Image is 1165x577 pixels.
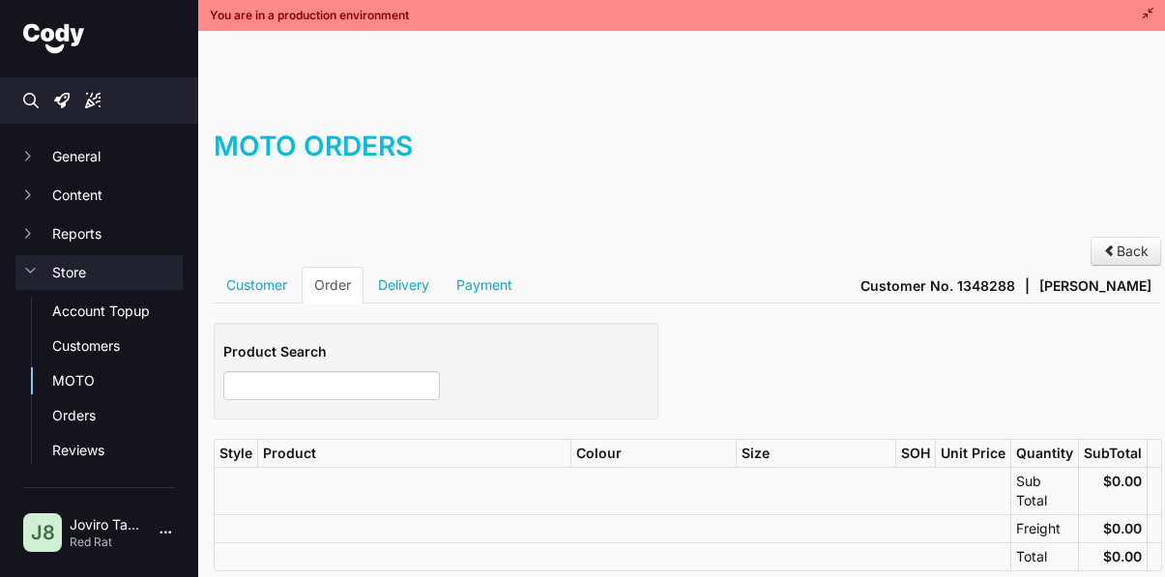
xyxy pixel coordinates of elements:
th: SOH [895,440,935,467]
a: Customer [214,267,300,303]
th: Product [257,440,570,467]
th: Unit Price [935,440,1010,467]
button: Reports [15,216,183,251]
button: Content [15,178,183,213]
h5: Product Search [223,342,649,361]
button: General [15,139,183,174]
p: Joviro Tabia | 8434 [70,515,144,534]
a: Account Topup [52,302,183,321]
strong: $0.00 [1103,473,1142,489]
span: Customer No. 1348288 [860,276,1015,296]
th: SubTotal [1078,440,1147,467]
a: Orders [52,406,183,425]
a: Order [302,267,364,303]
span: | [1025,276,1030,296]
a: MOTO [52,371,183,390]
td: Freight [1010,514,1078,542]
strong: $0.00 [1103,548,1142,564]
p: Red Rat [70,534,144,550]
th: Size [736,440,895,467]
span: You are in a production environment [210,8,409,23]
th: Style [214,440,257,467]
td: Total [1010,542,1078,570]
a: Delivery [365,267,442,303]
th: Quantity [1010,440,1078,467]
button: Store [15,255,183,290]
a: Payment [444,267,525,303]
a: Reviews [52,441,183,460]
strong: $0.00 [1103,520,1142,536]
a: Back [1091,237,1161,266]
th: Colour [570,440,737,467]
td: Sub Total [1010,467,1078,514]
h1: MOTO Orders [214,127,1161,185]
span: [PERSON_NAME] [1039,276,1151,296]
a: Customers [52,336,183,356]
